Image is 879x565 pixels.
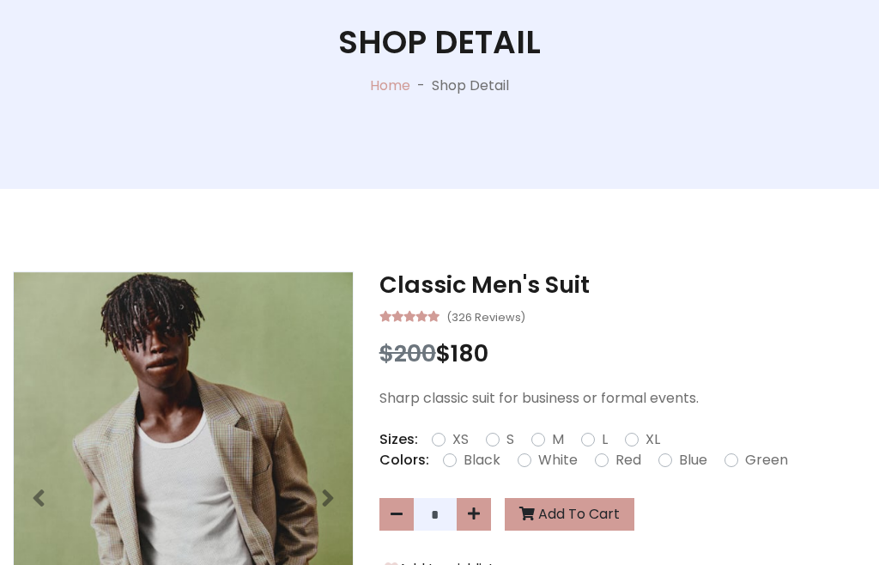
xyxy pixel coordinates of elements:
[379,337,436,369] span: $200
[379,340,866,368] h3: $
[506,429,514,450] label: S
[552,429,564,450] label: M
[446,306,525,326] small: (326 Reviews)
[464,450,500,471] label: Black
[451,337,488,369] span: 180
[452,429,469,450] label: XS
[646,429,660,450] label: XL
[338,23,541,62] h1: Shop Detail
[505,498,634,531] button: Add To Cart
[602,429,608,450] label: L
[410,76,432,96] p: -
[379,388,866,409] p: Sharp classic suit for business or formal events.
[370,76,410,95] a: Home
[745,450,788,471] label: Green
[538,450,578,471] label: White
[379,450,429,471] p: Colors:
[615,450,641,471] label: Red
[679,450,707,471] label: Blue
[379,271,866,299] h3: Classic Men's Suit
[432,76,509,96] p: Shop Detail
[379,429,418,450] p: Sizes:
